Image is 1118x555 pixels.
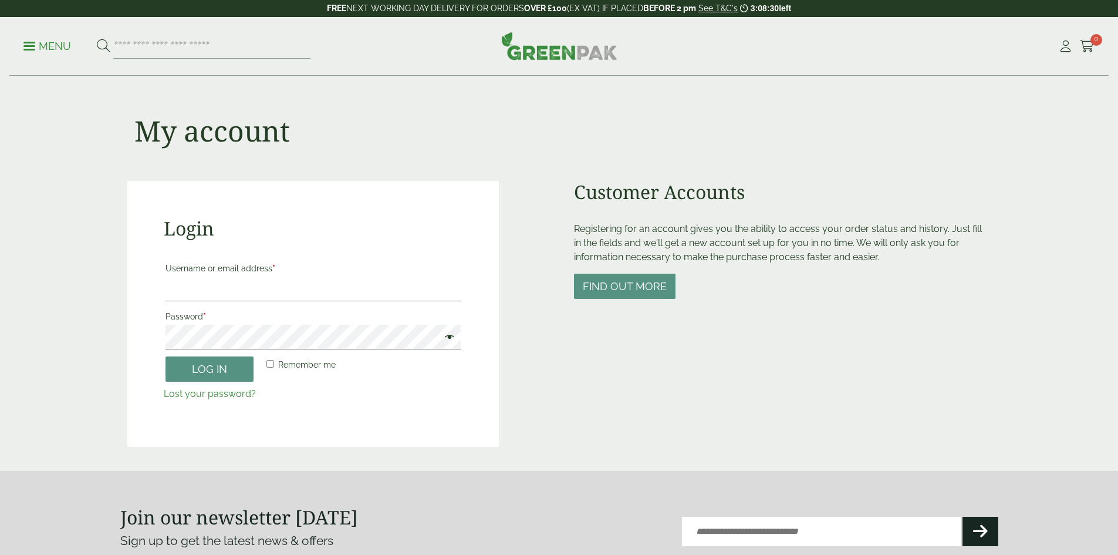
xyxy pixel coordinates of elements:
span: 0 [1090,34,1102,46]
strong: BEFORE 2 pm [643,4,696,13]
span: left [779,4,791,13]
p: Sign up to get the latest news & offers [120,532,515,550]
span: 3:08:30 [751,4,779,13]
strong: FREE [327,4,346,13]
a: Menu [23,39,71,51]
button: Log in [165,356,254,382]
a: See T&C's [698,4,738,13]
strong: OVER £100 [524,4,567,13]
p: Registering for an account gives you the ability to access your order status and history. Just fi... [574,222,991,264]
h1: My account [134,114,290,148]
p: Menu [23,39,71,53]
label: Password [165,308,461,325]
i: Cart [1080,41,1095,52]
h2: Customer Accounts [574,181,991,203]
span: Remember me [278,360,336,369]
input: Remember me [266,360,274,368]
a: Find out more [574,281,675,292]
h2: Login [164,217,462,240]
button: Find out more [574,274,675,299]
a: 0 [1080,38,1095,55]
strong: Join our newsletter [DATE] [120,504,358,530]
label: Username or email address [165,260,461,277]
img: GreenPak Supplies [501,32,617,60]
a: Lost your password? [164,388,256,399]
i: My Account [1058,41,1073,52]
